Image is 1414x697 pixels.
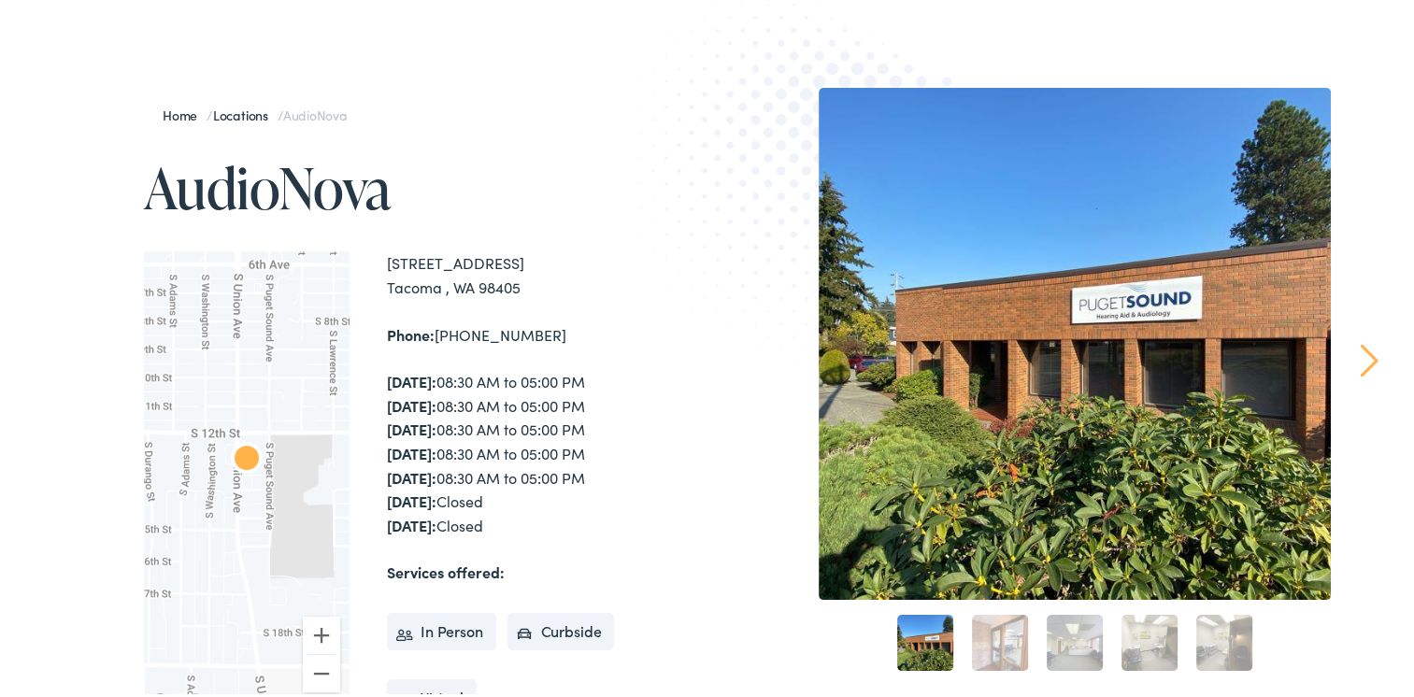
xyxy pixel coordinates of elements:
[387,487,436,507] strong: [DATE]:
[217,427,277,487] div: AudioNova
[387,415,436,435] strong: [DATE]:
[1121,611,1178,667] a: 4
[213,102,278,121] a: Locations
[1047,611,1103,667] a: 3
[283,102,347,121] span: AudioNova
[897,611,953,667] a: 1
[387,439,436,460] strong: [DATE]:
[1361,340,1378,374] a: Next
[387,320,714,344] div: [PHONE_NUMBER]
[387,609,496,647] li: In Person
[163,102,347,121] span: / /
[303,651,340,689] button: Zoom out
[144,153,714,215] h1: AudioNova
[163,102,207,121] a: Home
[1196,611,1252,667] a: 5
[972,611,1028,667] a: 2
[387,558,505,578] strong: Services offered:
[387,367,436,388] strong: [DATE]:
[387,248,714,295] div: [STREET_ADDRESS] Tacoma , WA 98405
[387,391,436,412] strong: [DATE]:
[387,320,435,341] strong: Phone:
[303,613,340,650] button: Zoom in
[387,511,436,532] strong: [DATE]:
[507,609,615,647] li: Curbside
[387,463,436,484] strong: [DATE]:
[387,366,714,533] div: 08:30 AM to 05:00 PM 08:30 AM to 05:00 PM 08:30 AM to 05:00 PM 08:30 AM to 05:00 PM 08:30 AM to 0...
